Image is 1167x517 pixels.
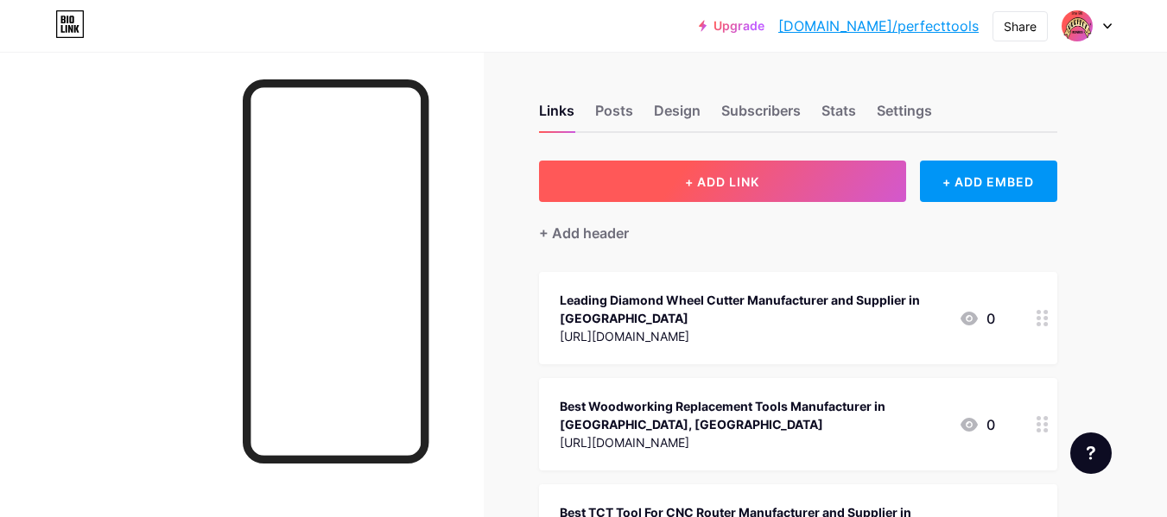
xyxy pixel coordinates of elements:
div: Design [654,100,701,131]
span: + ADD LINK [685,174,759,189]
a: [DOMAIN_NAME]/perfecttools [778,16,979,36]
div: Posts [595,100,633,131]
div: Links [539,100,574,131]
div: Best Woodworking Replacement Tools Manufacturer in [GEOGRAPHIC_DATA], [GEOGRAPHIC_DATA] [560,397,945,433]
div: [URL][DOMAIN_NAME] [560,433,945,451]
div: [URL][DOMAIN_NAME] [560,327,945,345]
div: 0 [959,414,995,435]
img: perfecttools [1061,9,1094,42]
div: Settings [877,100,932,131]
div: + Add header [539,223,629,243]
div: Leading Diamond Wheel Cutter Manufacturer and Supplier in [GEOGRAPHIC_DATA] [560,291,945,327]
button: + ADD LINK [539,161,906,202]
div: Subscribers [721,100,801,131]
div: + ADD EMBED [920,161,1057,202]
div: 0 [959,308,995,329]
div: Share [1004,17,1037,35]
a: Upgrade [699,19,764,33]
div: Stats [821,100,856,131]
